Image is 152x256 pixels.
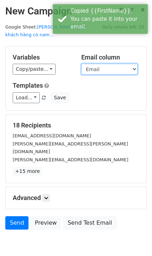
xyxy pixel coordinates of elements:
[81,54,139,61] h5: Email column
[70,7,145,31] div: Copied {{FirstName}}. You can paste it into your email.
[13,194,139,202] h5: Advanced
[13,54,71,61] h5: Variables
[13,92,40,103] a: Load...
[5,24,86,38] small: Google Sheet:
[13,157,128,162] small: [PERSON_NAME][EMAIL_ADDRESS][DOMAIN_NAME]
[5,5,147,17] h2: New Campaign
[13,121,139,129] h5: 18 Recipients
[5,216,28,230] a: Send
[51,92,69,103] button: Save
[13,64,56,75] a: Copy/paste...
[30,216,61,230] a: Preview
[13,133,91,138] small: [EMAIL_ADDRESS][DOMAIN_NAME]
[13,141,128,155] small: [PERSON_NAME][EMAIL_ADDRESS][PERSON_NAME][DOMAIN_NAME]
[13,167,42,176] a: +15 more
[117,222,152,256] iframe: Chat Widget
[63,216,116,230] a: Send Test Email
[5,24,86,38] a: [PERSON_NAME] sách khách hàng có nam...
[13,82,43,89] a: Templates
